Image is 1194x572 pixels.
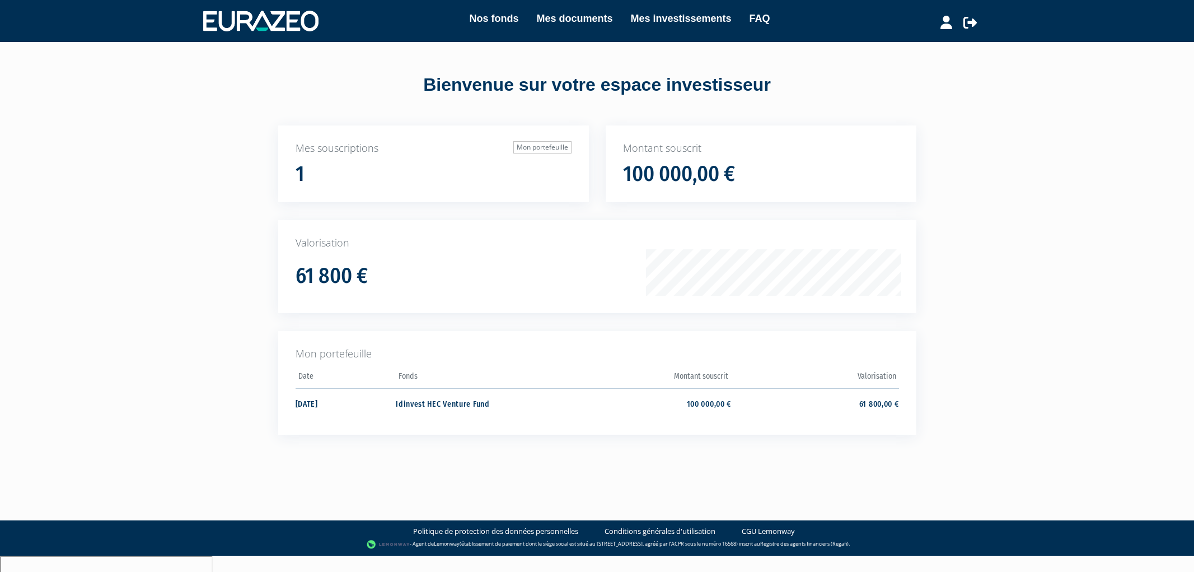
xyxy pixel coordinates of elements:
[296,388,396,418] td: [DATE]
[760,540,849,547] a: Registre des agents financiers (Regafi)
[623,162,735,186] h1: 100 000,00 €
[413,526,578,537] a: Politique de protection des données personnelles
[296,236,899,250] p: Valorisation
[296,162,305,186] h1: 1
[367,539,410,550] img: logo-lemonway.png
[742,526,795,537] a: CGU Lemonway
[731,388,898,418] td: 61 800,00 €
[623,141,899,156] p: Montant souscrit
[11,539,1183,550] div: - Agent de (établissement de paiement dont le siège social est situé au [STREET_ADDRESS], agréé p...
[396,368,563,389] th: Fonds
[296,347,899,361] p: Mon portefeuille
[630,11,731,26] a: Mes investissements
[296,368,396,389] th: Date
[564,388,731,418] td: 100 000,00 €
[513,141,572,154] a: Mon portefeuille
[750,11,770,26] a: FAQ
[731,368,898,389] th: Valorisation
[469,11,518,26] a: Nos fonds
[564,368,731,389] th: Montant souscrit
[605,526,715,537] a: Conditions générales d'utilisation
[203,11,319,31] img: 1732889491-logotype_eurazeo_blanc_rvb.png
[296,264,368,288] h1: 61 800 €
[296,141,572,156] p: Mes souscriptions
[536,11,612,26] a: Mes documents
[253,72,942,98] div: Bienvenue sur votre espace investisseur
[434,540,460,547] a: Lemonway
[396,388,563,418] td: Idinvest HEC Venture Fund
